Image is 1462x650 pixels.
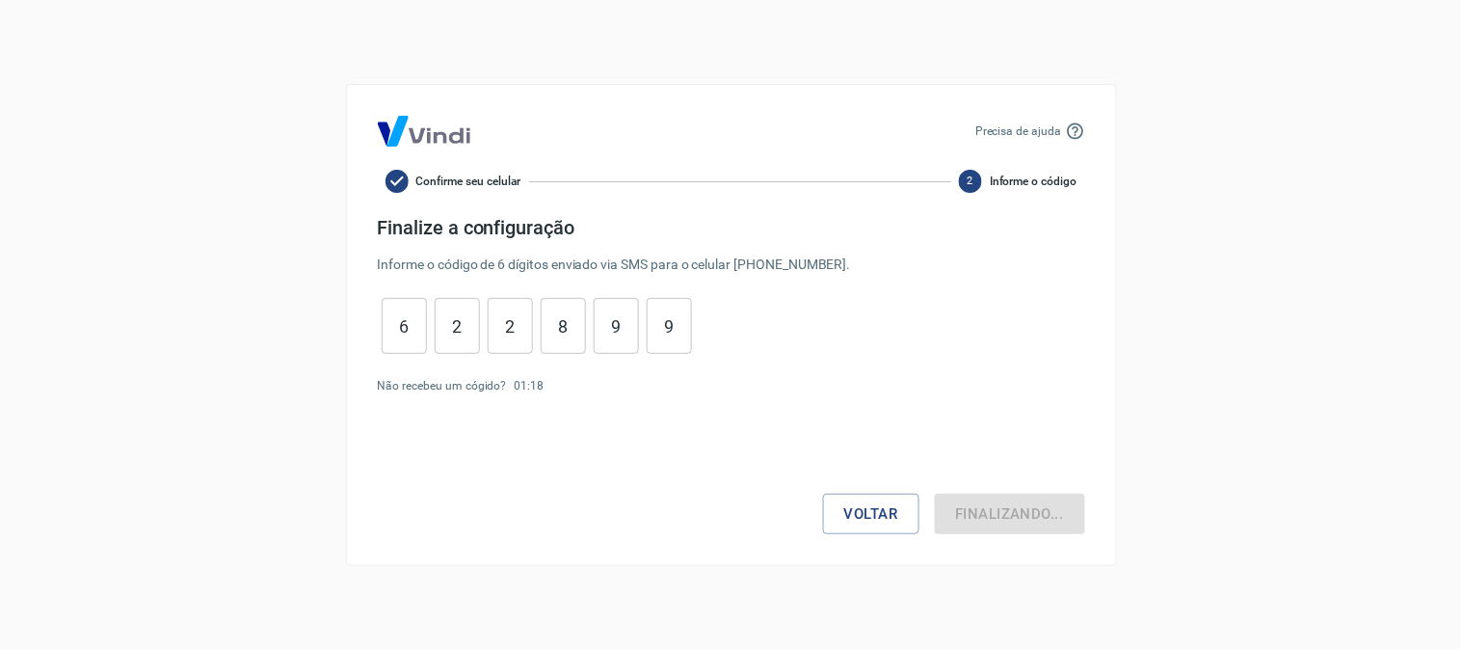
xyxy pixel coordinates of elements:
[990,173,1077,190] span: Informe o código
[968,176,973,188] text: 2
[416,173,521,190] span: Confirme seu celular
[378,255,1085,275] p: Informe o código de 6 dígitos enviado via SMS para o celular [PHONE_NUMBER] .
[378,377,507,394] p: Não recebeu um cógido?
[823,494,919,534] button: Voltar
[975,122,1061,140] p: Precisa de ajuda
[515,377,545,394] p: 01 : 18
[378,216,1085,239] h4: Finalize a configuração
[378,116,470,147] img: Logo Vind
